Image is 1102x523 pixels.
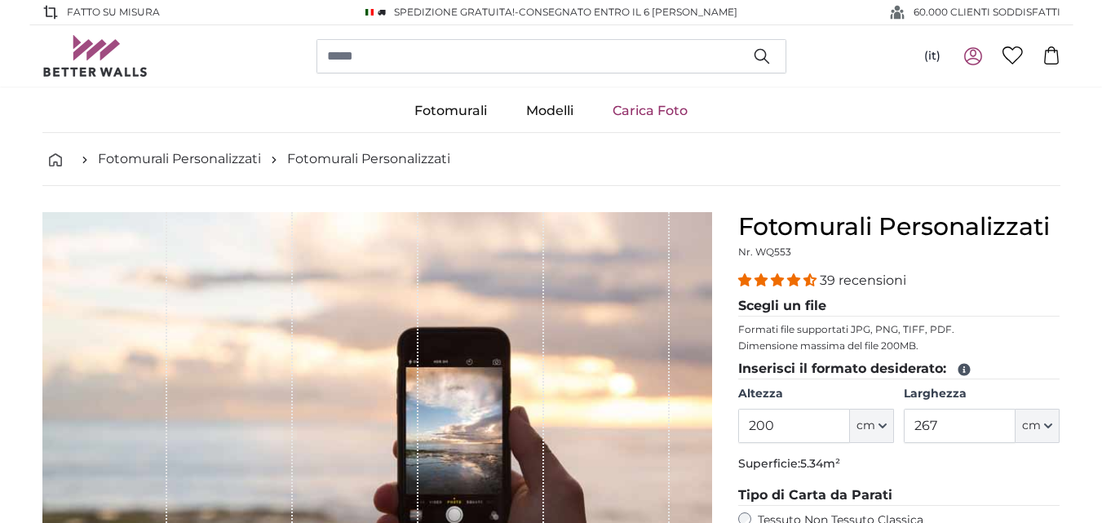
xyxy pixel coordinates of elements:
a: Fotomurali [395,90,507,132]
button: (it) [911,42,954,71]
span: 5.34m² [800,456,840,471]
legend: Tipo di Carta da Parati [738,485,1060,506]
label: Larghezza [904,386,1060,402]
a: Carica Foto [593,90,707,132]
legend: Inserisci il formato desiderato: [738,359,1060,379]
span: 39 recensioni [820,273,906,288]
h1: Fotomurali Personalizzati [738,212,1060,242]
label: Altezza [738,386,894,402]
span: Nr. WQ553 [738,246,791,258]
button: cm [850,409,894,443]
p: Superficie: [738,456,1060,472]
span: cm [856,418,875,434]
span: cm [1022,418,1041,434]
p: Dimensione massima del file 200MB. [738,339,1060,352]
a: Modelli [507,90,593,132]
nav: breadcrumbs [42,133,1060,186]
img: Betterwalls [42,35,148,77]
span: Fatto su misura [67,5,160,20]
span: Spedizione GRATUITA! [394,6,515,18]
p: Formati file supportati JPG, PNG, TIFF, PDF. [738,323,1060,336]
span: 60.000 CLIENTI SODDISFATTI [914,5,1060,20]
button: cm [1016,409,1060,443]
span: 4.36 stars [738,273,820,288]
a: Fotomurali Personalizzati [98,149,261,169]
legend: Scegli un file [738,296,1060,317]
span: - [515,6,737,18]
span: Consegnato entro il 6 [PERSON_NAME] [519,6,737,18]
a: Fotomurali Personalizzati [287,149,450,169]
img: Italia [365,9,374,16]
